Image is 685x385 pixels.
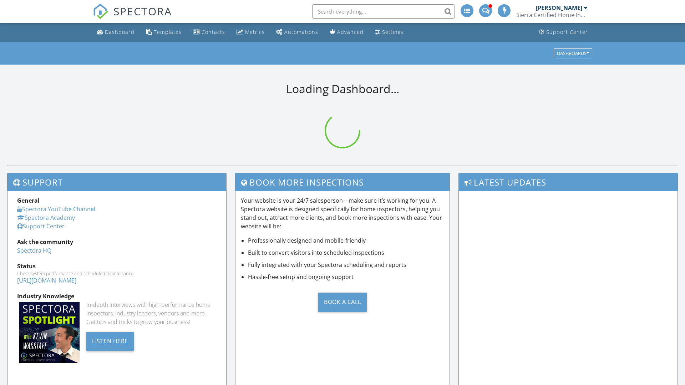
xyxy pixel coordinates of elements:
[241,287,445,317] a: Book a Call
[245,29,265,35] div: Metrics
[86,337,134,345] a: Listen Here
[459,173,678,191] h3: Latest Updates
[202,29,225,35] div: Contacts
[546,29,588,35] div: Support Center
[17,292,217,300] div: Industry Knowledge
[17,222,65,230] a: Support Center
[105,29,135,35] div: Dashboard
[536,4,582,11] div: [PERSON_NAME]
[516,11,588,19] div: Sierra Certified Home Inspections
[248,260,445,269] li: Fully integrated with your Spectora scheduling and reports
[337,29,364,35] div: Advanced
[154,29,182,35] div: Templates
[318,293,367,312] div: Book a Call
[284,29,318,35] div: Automations
[248,248,445,257] li: Built to convert visitors into scheduled inspections
[86,300,216,326] div: In-depth interviews with high-performance home inspectors, industry leaders, vendors and more. Ge...
[94,26,137,39] a: Dashboard
[241,196,445,231] p: Your website is your 24/7 salesperson—make sure it’s working for you. A Spectora website is desig...
[143,26,184,39] a: Templates
[273,26,321,39] a: Automations (Advanced)
[17,238,217,246] div: Ask the community
[17,270,217,276] div: Check system performance and scheduled maintenance.
[7,173,226,191] h3: Support
[86,332,134,351] div: Listen Here
[327,26,366,39] a: Advanced
[17,197,40,204] strong: General
[19,302,80,363] img: Spectoraspolightmain
[17,277,76,284] a: [URL][DOMAIN_NAME]
[17,205,95,213] a: Spectora YouTube Channel
[536,26,591,39] a: Support Center
[554,48,592,58] button: Dashboards
[113,4,172,19] span: SPECTORA
[93,10,172,25] a: SPECTORA
[93,4,108,19] img: The Best Home Inspection Software - Spectora
[234,26,268,39] a: Metrics
[17,262,217,270] div: Status
[235,173,450,191] h3: Book More Inspections
[17,247,51,254] a: Spectora HQ
[17,214,75,222] a: Spectora Academy
[557,51,589,56] div: Dashboards
[248,236,445,245] li: Professionally designed and mobile-friendly
[248,273,445,281] li: Hassle-free setup and ongoing support
[382,29,404,35] div: Settings
[190,26,228,39] a: Contacts
[372,26,406,39] a: Settings
[312,4,455,19] input: Search everything...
